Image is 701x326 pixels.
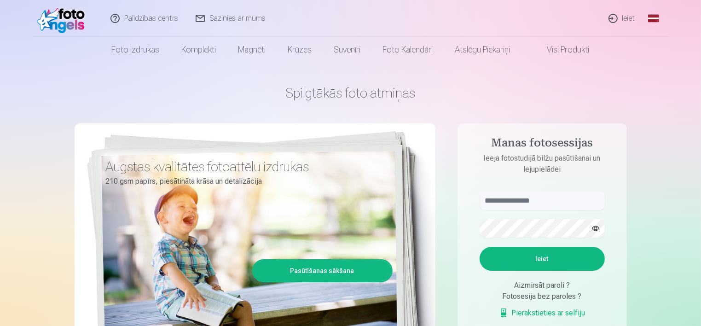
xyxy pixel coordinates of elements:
a: Foto kalendāri [372,37,444,63]
a: Suvenīri [323,37,372,63]
button: Ieiet [480,247,605,271]
div: Fotosesija bez paroles ? [480,291,605,302]
a: Atslēgu piekariņi [444,37,521,63]
a: Pierakstieties ar selfiju [499,308,585,319]
a: Magnēti [227,37,277,63]
a: Krūzes [277,37,323,63]
h1: Spilgtākās foto atmiņas [75,85,627,101]
p: 210 gsm papīrs, piesātināta krāsa un detalizācija [106,175,386,188]
a: Komplekti [171,37,227,63]
a: Pasūtīšanas sākšana [254,261,391,281]
p: Ieeja fotostudijā bilžu pasūtīšanai un lejupielādei [470,153,614,175]
a: Visi produkti [521,37,601,63]
a: Foto izdrukas [101,37,171,63]
h4: Manas fotosessijas [470,136,614,153]
div: Aizmirsāt paroli ? [480,280,605,291]
img: /fa1 [37,4,90,33]
h3: Augstas kvalitātes fotoattēlu izdrukas [106,158,386,175]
